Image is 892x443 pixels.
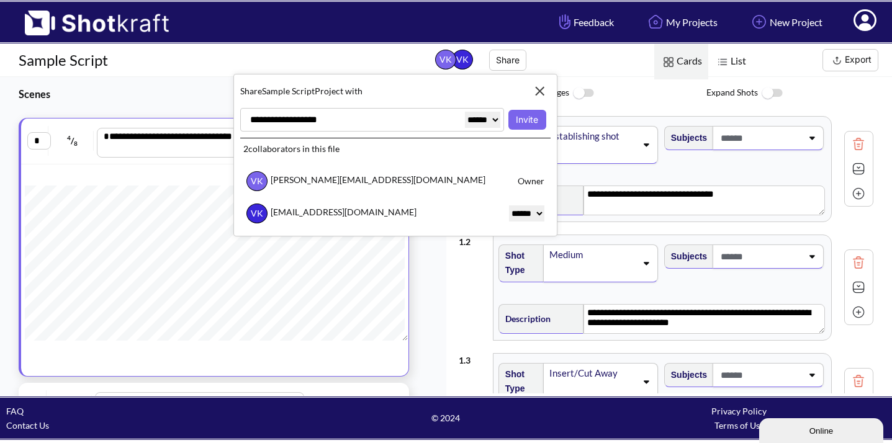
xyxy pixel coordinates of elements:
[74,140,78,147] span: 8
[714,54,731,70] img: List Icon
[665,128,707,148] span: Subjects
[556,11,574,32] img: Hand Icon
[67,134,71,141] span: 4
[758,80,786,107] img: ToggleOff Icon
[50,395,92,415] span: /
[636,6,727,38] a: My Projects
[521,80,706,107] span: View Images
[593,418,886,432] div: Terms of Use
[499,364,538,399] span: Shot Type
[435,50,456,69] span: VK
[660,54,677,70] img: Card Icon
[759,416,886,443] iframe: chat widget
[849,253,868,272] img: Trash Icon
[739,6,832,38] a: New Project
[849,303,868,321] img: Add Icon
[19,87,415,101] h3: Scenes
[246,171,495,191] span: [PERSON_NAME][EMAIL_ADDRESS][DOMAIN_NAME]
[246,204,268,223] span: VK
[749,11,770,32] img: Add Icon
[459,347,487,367] div: 1 . 3
[548,128,636,145] div: Establishing shot
[529,81,551,102] img: Close Icon
[499,246,538,280] span: Shot Type
[665,365,707,385] span: Subjects
[548,365,636,382] div: Insert/Cut Away
[849,184,868,203] img: Add Icon
[459,228,487,249] div: 1 . 2
[508,110,546,130] button: Invite
[556,15,614,29] span: Feedback
[593,404,886,418] div: Privacy Policy
[246,204,495,223] span: [EMAIL_ADDRESS][DOMAIN_NAME]
[499,308,551,329] span: Description
[849,159,868,178] img: Expand Icon
[6,420,49,431] a: Contact Us
[849,135,868,153] img: Trash Icon
[706,80,892,107] span: Expand Shots
[299,411,592,425] span: © 2024
[495,174,544,188] span: Owner
[6,406,24,416] a: FAQ
[654,44,708,79] span: Cards
[240,84,523,98] span: Share Sample Script Project with
[52,131,94,151] span: /
[548,246,636,263] div: Medium
[645,11,666,32] img: Home Icon
[246,171,268,191] span: VK
[822,49,878,71] button: Export
[489,50,526,71] button: Share
[849,372,868,390] img: Trash Icon
[665,246,707,267] span: Subjects
[452,50,473,69] span: VK
[240,138,551,159] div: 2 collaborators in this file
[708,44,752,79] span: List
[829,53,845,68] img: Export Icon
[849,278,868,297] img: Expand Icon
[569,80,597,107] img: ToggleOff Icon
